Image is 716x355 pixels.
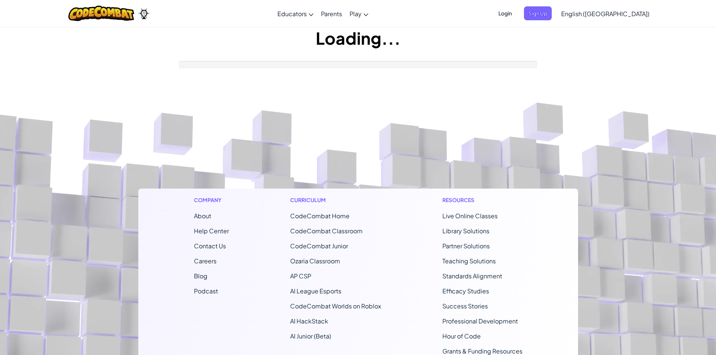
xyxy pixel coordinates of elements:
[350,10,362,18] span: Play
[442,332,481,340] a: Hour of Code
[561,10,649,18] span: English ([GEOGRAPHIC_DATA])
[442,242,490,250] a: Partner Solutions
[290,287,341,295] a: AI League Esports
[442,212,498,220] a: Live Online Classes
[194,227,229,235] a: Help Center
[290,332,331,340] a: AI Junior (Beta)
[290,212,350,220] span: CodeCombat Home
[290,302,381,310] a: CodeCombat Worlds on Roblox
[290,196,381,204] h1: Curriculum
[194,257,216,265] a: Careers
[317,3,346,24] a: Parents
[290,227,363,235] a: CodeCombat Classroom
[290,257,340,265] a: Ozaria Classroom
[290,242,348,250] a: CodeCombat Junior
[346,3,372,24] a: Play
[194,212,211,220] a: About
[442,257,496,265] a: Teaching Solutions
[442,227,489,235] a: Library Solutions
[557,3,653,24] a: English ([GEOGRAPHIC_DATA])
[290,272,311,280] a: AP CSP
[442,317,518,325] a: Professional Development
[442,347,522,355] a: Grants & Funding Resources
[138,8,150,19] img: Ozaria
[194,242,226,250] span: Contact Us
[442,287,489,295] a: Efficacy Studies
[194,287,218,295] a: Podcast
[494,6,516,20] button: Login
[442,272,502,280] a: Standards Alignment
[524,6,552,20] button: Sign Up
[194,196,229,204] h1: Company
[290,317,328,325] a: AI HackStack
[274,3,317,24] a: Educators
[68,6,134,21] img: CodeCombat logo
[194,272,207,280] a: Blog
[277,10,307,18] span: Educators
[442,196,522,204] h1: Resources
[442,302,488,310] a: Success Stories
